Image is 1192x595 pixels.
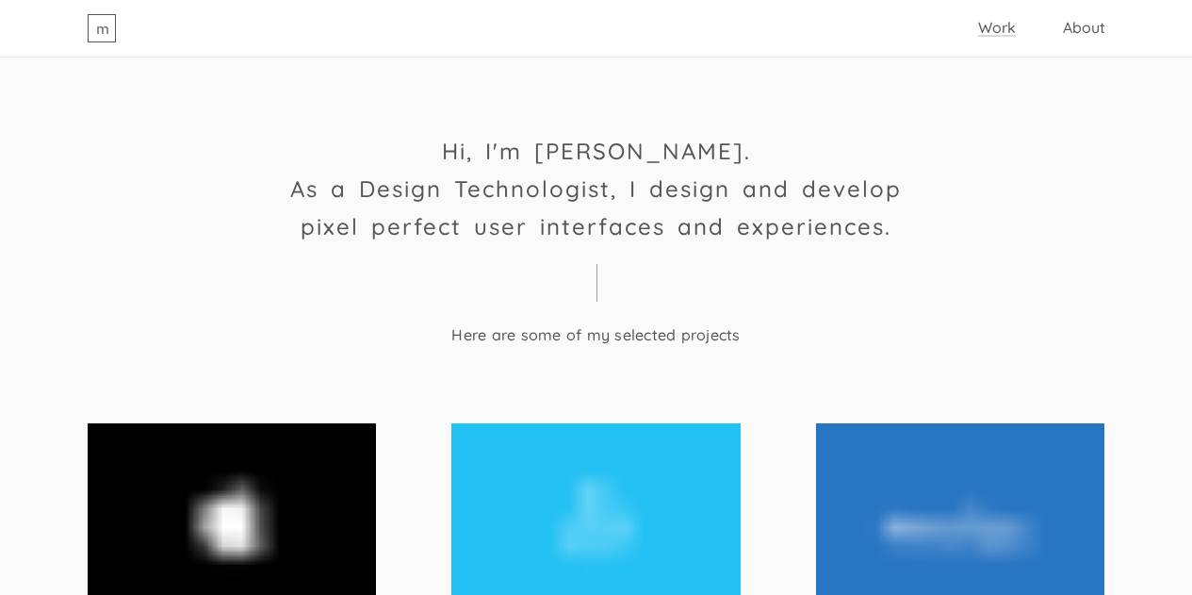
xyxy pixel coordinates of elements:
[266,170,927,245] h1: As a Design Technologist, I design and develop pixel perfect user interfaces and experiences.
[266,132,927,170] h1: Hi, I'm [PERSON_NAME].
[266,322,927,348] h4: Here are some of my selected projects
[1063,18,1105,37] a: About
[88,14,116,42] a: m
[978,18,1016,37] a: Work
